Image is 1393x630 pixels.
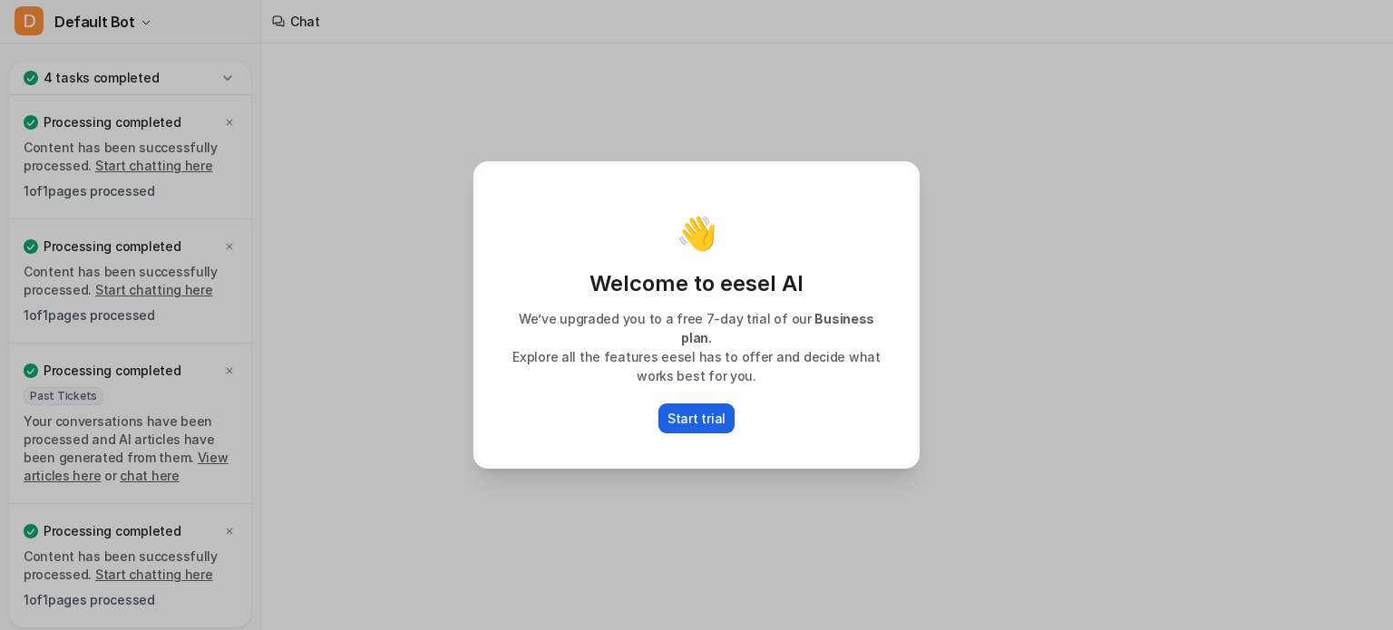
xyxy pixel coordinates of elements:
p: Welcome to eesel AI [494,269,899,298]
p: 👋 [677,215,717,251]
p: Start trial [667,409,726,428]
p: We’ve upgraded you to a free 7-day trial of our [494,309,899,347]
button: Start trial [658,403,735,433]
p: Explore all the features eesel has to offer and decide what works best for you. [494,347,899,385]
